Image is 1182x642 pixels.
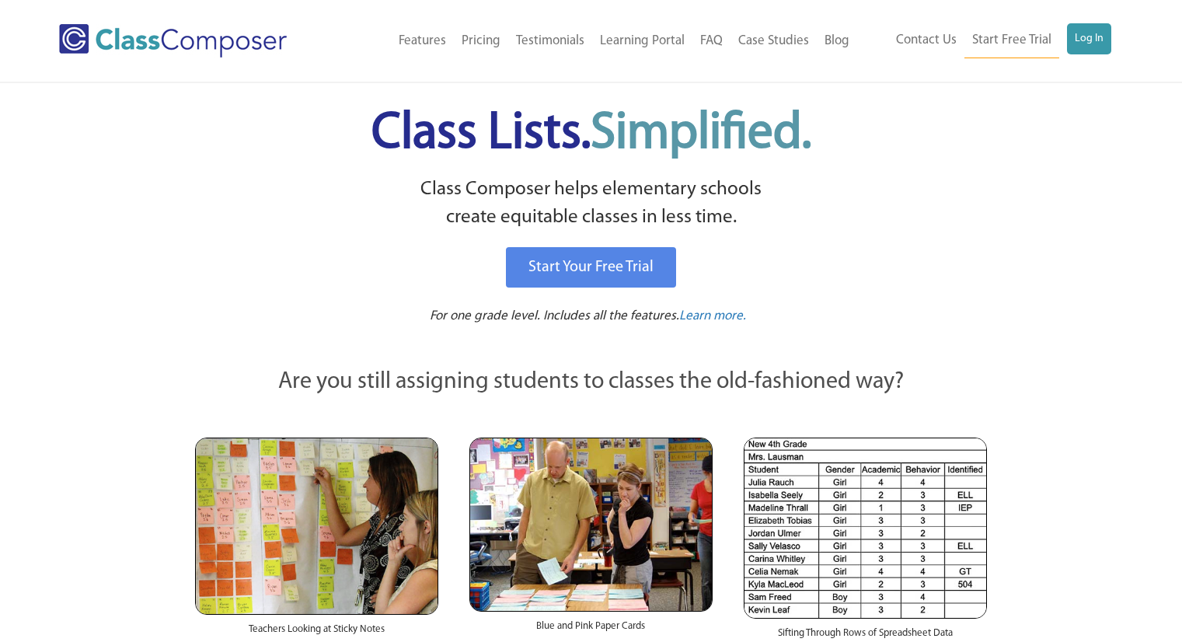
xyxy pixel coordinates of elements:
a: Contact Us [888,23,964,58]
p: Are you still assigning students to classes the old-fashioned way? [195,365,988,400]
img: Teachers Looking at Sticky Notes [195,438,438,615]
span: For one grade level. Includes all the features. [430,309,679,323]
a: Features [391,24,454,58]
a: Testimonials [508,24,592,58]
a: Pricing [454,24,508,58]
span: Simplified. [591,109,811,159]
img: Blue and Pink Paper Cards [469,438,713,611]
img: Class Composer [59,24,287,58]
nav: Header Menu [857,23,1111,58]
span: Class Lists. [371,109,811,159]
p: Class Composer helps elementary schools create equitable classes in less time. [193,176,990,232]
a: Blog [817,24,857,58]
a: Start Your Free Trial [506,247,676,288]
a: Log In [1067,23,1111,54]
a: Start Free Trial [964,23,1059,58]
a: Case Studies [730,24,817,58]
span: Start Your Free Trial [528,260,654,275]
img: Spreadsheets [744,438,987,619]
nav: Header Menu [336,24,856,58]
a: FAQ [692,24,730,58]
a: Learn more. [679,307,746,326]
a: Learning Portal [592,24,692,58]
span: Learn more. [679,309,746,323]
